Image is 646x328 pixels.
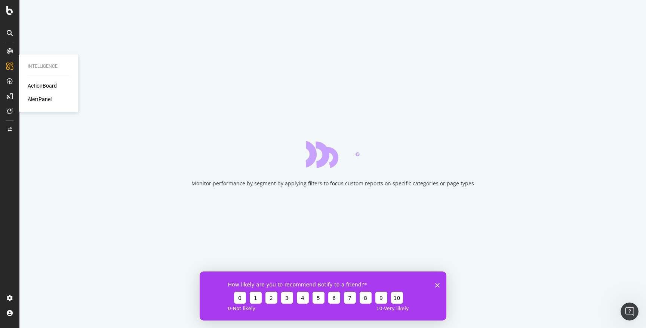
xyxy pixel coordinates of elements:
[621,303,639,321] iframe: Intercom live chat
[200,271,446,321] iframe: Survey from Botify
[28,82,57,89] a: ActionBoard
[191,180,474,187] div: Monitor performance by segment by applying filters to focus custom reports on specific categories...
[306,141,360,168] div: animation
[28,95,52,103] a: AlertPanel
[28,63,70,70] div: Intelligence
